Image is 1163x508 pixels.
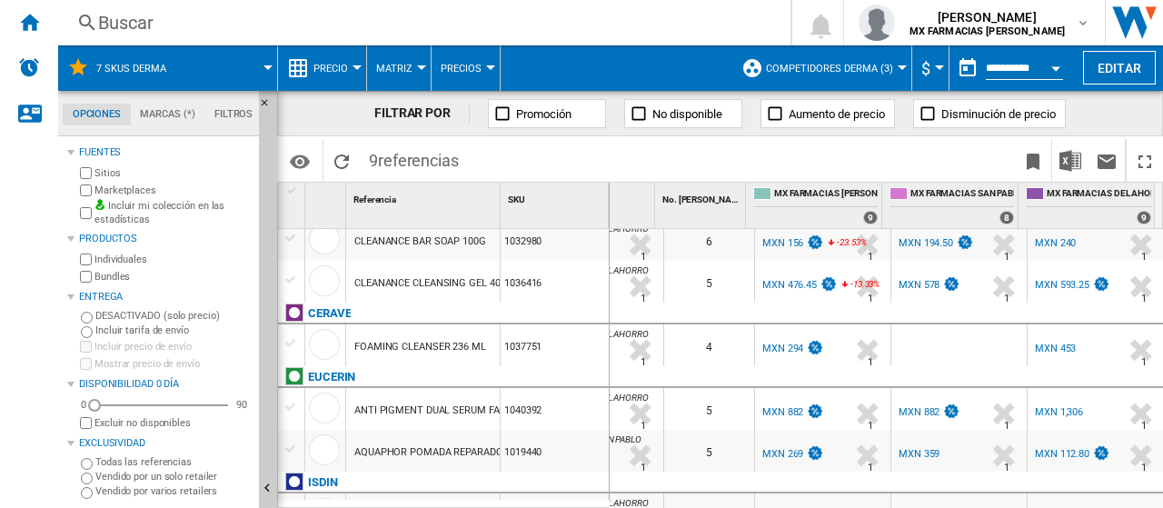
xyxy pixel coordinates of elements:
div: MXN 112.80 [1032,445,1110,463]
label: Incluir tarifa de envío [95,324,252,337]
div: 90 [232,398,252,412]
div: 1040392 [501,388,609,430]
div: MXN 294 [762,343,803,354]
div: 8 offers sold by MX FARMACIAS SAN PABLO [999,211,1014,224]
span: MX FARMACIAS DEL AHORRO [535,224,649,234]
button: Ocultar [259,91,281,124]
input: DESACTIVADO (solo precio) [81,312,93,324]
span: 7 SKUS DERMA [96,63,166,75]
div: MXN 578 [899,279,939,291]
div: 9 offers sold by MX FARMACIAS DEL AHORRO [1137,211,1151,224]
button: Disminución de precio [913,99,1066,128]
div: MXN 240 [1032,234,1076,253]
div: 7 SKUS DERMA [67,45,268,91]
img: profile.jpg [859,5,895,41]
label: Vendido por un solo retailer [95,470,252,483]
div: MXN 156 [762,237,803,249]
img: promotionV3.png [942,276,960,292]
span: Disminución de precio [941,107,1056,121]
span: Precios [441,63,482,75]
div: MXN 294 [760,340,824,358]
md-tab-item: Opciones [63,104,131,125]
div: 5 [664,388,754,430]
label: DESACTIVADO (solo precio) [95,309,252,323]
label: Marketplaces [94,184,252,197]
input: Marketplaces [80,184,92,196]
div: Tiempo de entrega : 1 día [868,248,873,266]
span: No disponible [652,107,722,121]
label: Incluir precio de envío [94,340,252,354]
span: MX FARMACIAS DEL AHORRO [535,265,649,275]
div: Fuentes [79,145,252,160]
div: 9 offers sold by MX FARMACIAS BENAVIDES [863,211,878,224]
div: MXN 453 [1032,340,1076,358]
button: 7 SKUS DERMA [96,45,184,91]
i: % [849,276,860,298]
img: promotionV3.png [1092,445,1110,461]
button: Opciones [282,144,318,177]
div: 1037751 [501,324,609,366]
img: promotionV3.png [820,276,838,292]
div: Entrega [79,290,252,304]
button: $ [921,45,939,91]
img: promotionV3.png [1092,276,1110,292]
div: MXN 593.25 [1032,276,1110,294]
md-tab-item: Marcas (*) [131,104,205,125]
span: -23.53 [837,237,860,247]
div: 1019440 [501,430,609,472]
input: Mostrar precio de envío [80,358,92,370]
div: Tiempo de entrega : 1 día [1004,290,1009,308]
div: Haga clic para filtrar por esa marca [308,366,355,388]
md-menu: Currency [912,45,949,91]
span: Aumento de precio [789,107,885,121]
div: MXN 112.80 [1035,448,1089,460]
div: 1036416 [501,261,609,303]
label: Sitios [94,166,252,180]
div: 6 [664,219,754,261]
input: Individuales [80,254,92,265]
img: promotionV3.png [806,445,824,461]
div: Tiempo de entrega : 1 día [1004,248,1009,266]
label: Mostrar precio de envío [94,357,252,371]
button: Competidores Derma (3) [766,45,902,91]
span: Precio [313,63,348,75]
div: FILTRAR POR [374,105,470,123]
button: Open calendar [1039,49,1072,82]
span: Promoción [516,107,572,121]
button: Precios [441,45,491,91]
span: SKU [508,194,525,204]
span: MX FARMACIAS DEL AHORRO [1047,187,1151,203]
button: Aumento de precio [760,99,895,128]
button: Promoción [488,99,606,128]
label: Incluir mi colección en las estadísticas [94,199,252,227]
button: No disponible [624,99,742,128]
input: Todas las referencias [81,458,93,470]
input: Incluir precio de envío [80,341,92,353]
span: [PERSON_NAME] [910,8,1066,26]
div: MX FARMACIAS [PERSON_NAME] 9 offers sold by MX FARMACIAS BENAVIDES [750,183,881,228]
span: Matriz [376,63,413,75]
div: Disponibilidad 0 Día [79,377,252,392]
div: Tiempo de entrega : 1 día [1141,417,1147,435]
label: Excluir no disponibles [94,416,252,430]
span: 9 [360,139,468,177]
button: Precio [313,45,357,91]
span: MX FARMACIAS DEL AHORRO [535,329,649,339]
md-tab-item: Filtros [204,104,263,125]
div: MXN 882 [762,406,803,418]
span: -13.33 [850,279,873,289]
button: Enviar este reporte por correo electrónico [1088,139,1125,182]
label: Individuales [94,253,252,266]
div: Tiempo de entrega : 1 día [868,354,873,372]
div: MX FARMACIAS DEL AHORRO 9 offers sold by MX FARMACIAS DEL AHORRO [1022,183,1155,228]
div: SKU Sort None [504,183,609,211]
input: Incluir mi colección en las estadísticas [80,202,92,224]
img: promotionV3.png [806,340,824,355]
label: Bundles [94,270,252,284]
img: promotionV3.png [806,234,824,250]
div: Tiempo de entrega : 1 día [641,417,646,435]
div: Tiempo de entrega : 1 día [1004,417,1009,435]
div: Sort None [309,183,345,211]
